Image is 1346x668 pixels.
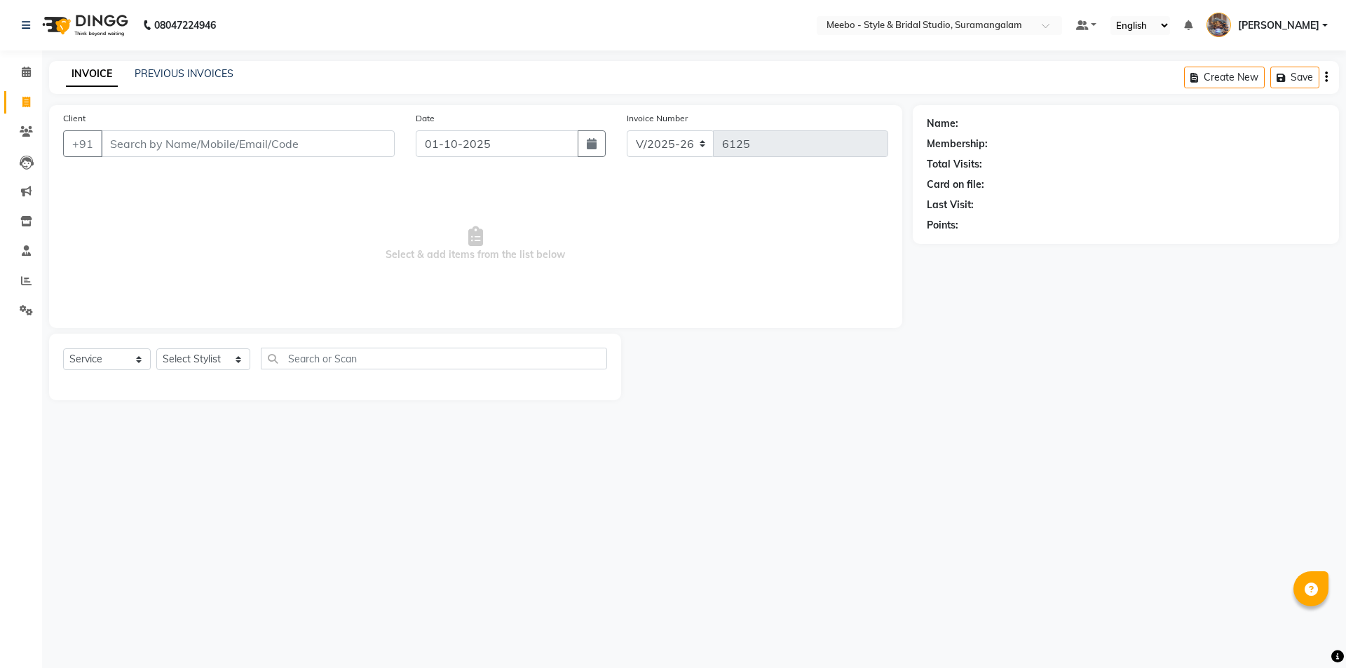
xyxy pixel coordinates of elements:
[927,198,974,212] div: Last Visit:
[927,157,982,172] div: Total Visits:
[416,112,435,125] label: Date
[927,137,988,151] div: Membership:
[154,6,216,45] b: 08047224946
[1206,13,1231,37] img: Vigneshwaran Kumaresan
[1287,612,1332,654] iframe: chat widget
[101,130,395,157] input: Search by Name/Mobile/Email/Code
[63,130,102,157] button: +91
[135,67,233,80] a: PREVIOUS INVOICES
[66,62,118,87] a: INVOICE
[1270,67,1319,88] button: Save
[1184,67,1265,88] button: Create New
[927,177,984,192] div: Card on file:
[1238,18,1319,33] span: [PERSON_NAME]
[627,112,688,125] label: Invoice Number
[927,218,958,233] div: Points:
[261,348,607,369] input: Search or Scan
[36,6,132,45] img: logo
[63,112,86,125] label: Client
[927,116,958,131] div: Name:
[63,174,888,314] span: Select & add items from the list below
